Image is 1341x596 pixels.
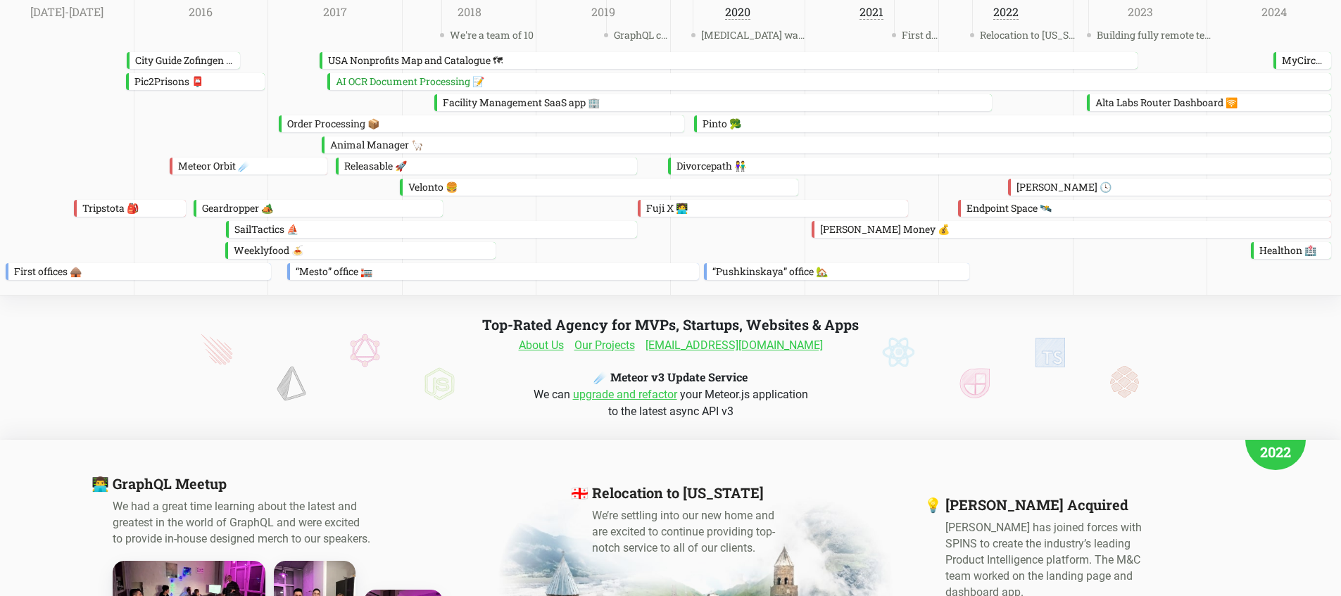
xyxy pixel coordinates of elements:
[290,263,699,280] div: “Mesto” office 🏣
[899,27,943,44] span: First designer
[977,27,1078,44] span: Relocation to [US_STATE]
[189,6,213,20] a: 2016
[1276,52,1331,69] div: MyCircadian 🌞
[592,507,786,556] p: We’re settling into our new home and are excited to continue providing top-notch service to all o...
[1094,27,1214,44] span: Building fully remote team
[8,263,270,280] div: First offices 🛖
[591,6,615,20] a: 2019
[993,6,1019,20] a: 2022
[1128,6,1153,20] a: 2023
[458,6,481,20] a: 2018
[327,73,1331,90] a: AI OCR Document Processing 📝
[671,158,1330,175] div: Divorcepath 👫
[470,386,871,420] div: We can your Meteor.js application to the latest async API v3
[322,52,1138,69] div: USA Nonprofits Map and Catalogue 🗺
[30,6,103,20] a: [DATE]-[DATE]
[113,474,440,493] h3: GraphQL Meetup
[1245,410,1306,470] div: 2022
[961,200,1331,217] div: Endpoint Space 🛰️
[573,388,677,401] a: upgrade and refactor
[447,27,536,44] span: We're a team of 10
[482,315,859,334] h1: Top-Rated Agency for MVPs, Startups, Websites & Apps
[882,337,914,367] img: React JS
[323,6,347,20] a: 2017
[707,263,969,280] div: “Pushkinskaya” office 🏡
[403,179,798,196] div: Velonto 🍔
[725,6,750,20] a: 2020
[201,334,233,365] img: Meteor JS
[113,498,393,547] p: We had a great time learning about the latest and greatest in the world of GraphQL and were excit...
[592,483,786,502] h3: Relocation to [US_STATE]
[424,367,455,400] img: JavaScript
[350,334,380,367] img: Graph QL
[282,115,684,132] div: Order Processing 📦
[1035,337,1065,367] img: TypeScript
[593,368,748,386] h4: ☄️ Meteor v3 Update Service
[814,221,1331,238] div: [PERSON_NAME] Money 💰
[1110,366,1139,398] img: Redwood
[325,137,1330,153] div: Animal Manager 🦙
[437,94,992,111] div: Facility Management SaaS app 🏢
[228,242,496,259] div: Weeklyfood 🍝
[229,221,637,238] div: SailTactics ⛵️
[571,483,588,502] span: 🇬🇪
[698,27,809,44] span: [MEDICAL_DATA] was detected
[641,200,908,217] div: Fuji X 🧑‍💻
[1011,179,1331,196] div: [PERSON_NAME] 🕓
[945,495,1151,514] h3: [PERSON_NAME] Acquired
[130,52,240,69] div: City Guide Zofingen 🏬
[959,368,990,398] img: Jamstack
[519,337,564,354] a: About Us
[1254,242,1331,259] div: Healthon 🏥
[196,200,443,217] div: Geardropper 🏕️
[339,158,636,175] div: Releasable 🚀
[924,495,942,514] span: 💡
[172,158,327,175] div: Meteor Orbit ☄️
[277,366,306,401] img: Prisma
[611,27,673,44] span: GraphQL conf
[129,73,265,90] div: Pic2Prisons 📮
[574,337,635,354] a: Our Projects
[330,73,1331,90] div: AI OCR Document Processing 📝
[1090,94,1331,111] div: Alta Labs Router Dashboard 🛜
[646,337,823,354] a: [EMAIL_ADDRESS][DOMAIN_NAME]
[1261,6,1287,20] a: 2024
[697,115,1330,132] div: Pinto 🥦
[77,200,186,217] div: Tripstota 🎒
[92,474,109,493] span: 👨‍💻
[860,6,883,20] a: 2021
